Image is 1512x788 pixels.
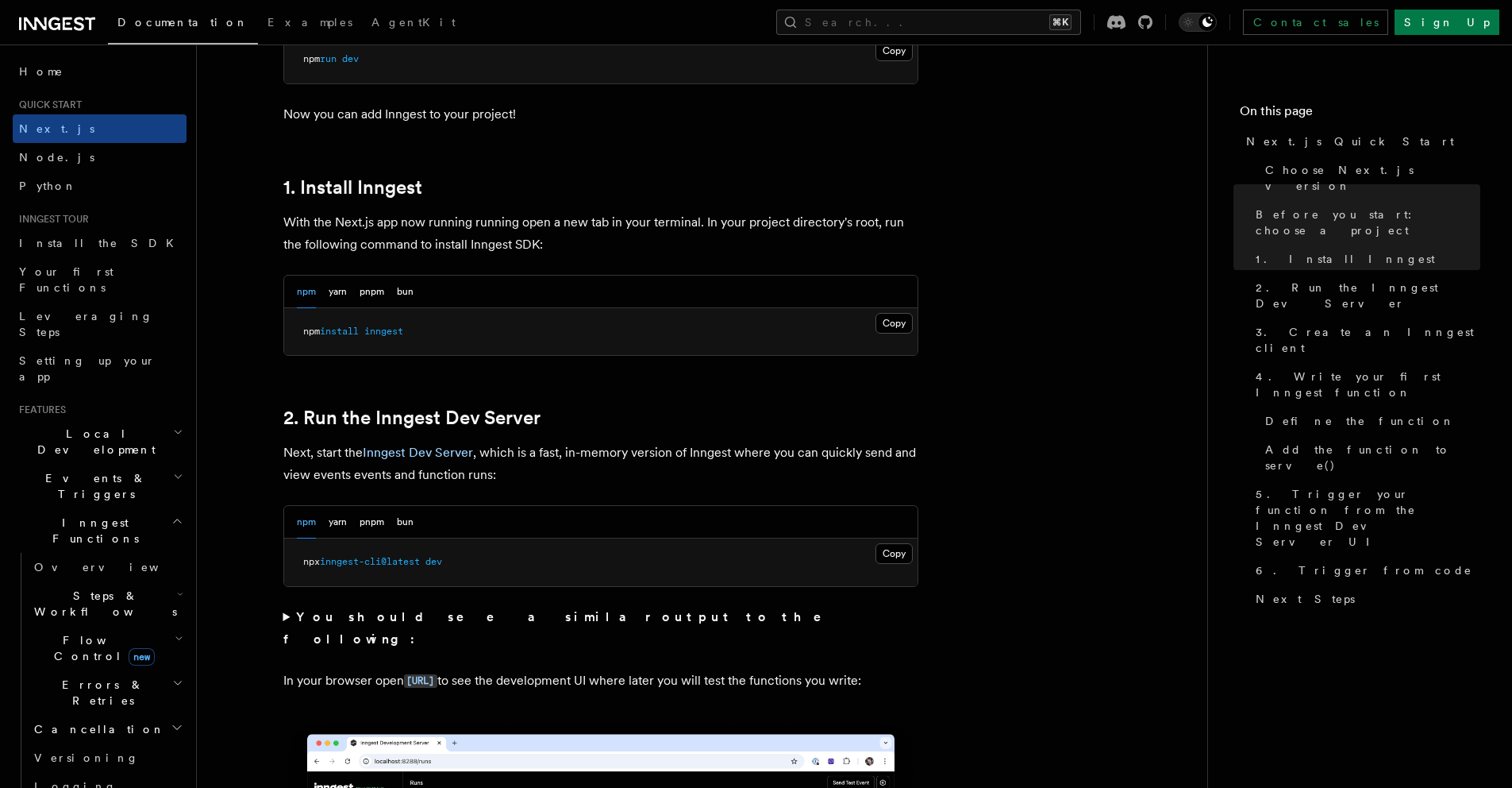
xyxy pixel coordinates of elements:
[404,673,437,688] a: [URL]
[875,313,913,334] button: Copy
[28,677,172,709] span: Errors & Retries
[1249,245,1480,273] a: 1. Install Inngest
[1256,324,1480,356] span: 3. Create an Inngest client
[13,229,187,257] a: Install the SDK
[13,172,187,200] a: Python
[320,556,420,567] span: inngest-cli@latest
[28,626,187,670] button: Flow Controlnew
[1249,318,1480,362] a: 3. Create an Inngest client
[13,98,82,111] span: Quick start
[283,442,918,486] p: Next, start the , which is a fast, in-memory version of Inngest where you can quickly send and vi...
[28,588,177,620] span: Steps & Workflows
[1179,13,1217,32] button: Toggle dark mode
[397,276,414,308] button: bun
[1256,591,1355,607] span: Next Steps
[875,543,913,564] button: Copy
[1049,14,1071,30] kbd: ⌘K
[371,16,456,29] span: AgentKit
[129,648,155,666] span: new
[1249,585,1480,613] a: Next Steps
[19,237,183,249] span: Install the SDK
[283,211,918,256] p: With the Next.js app now running running open a new tab in your terminal. In your project directo...
[283,176,422,199] a: 1. Install Inngest
[1259,407,1480,435] a: Define the function
[19,180,77,192] span: Python
[28,670,187,715] button: Errors & Retries
[283,609,844,647] strong: You should see a similar output to the following:
[258,5,362,43] a: Examples
[19,310,153,338] span: Leveraging Steps
[303,556,320,567] span: npx
[117,16,248,29] span: Documentation
[19,354,156,383] span: Setting up your app
[360,276,384,308] button: pnpm
[364,326,403,337] span: inngest
[363,445,473,460] a: Inngest Dev Server
[329,506,347,539] button: yarn
[1243,10,1388,35] a: Contact sales
[34,751,139,764] span: Versioning
[19,151,94,164] span: Node.js
[1259,156,1480,200] a: Choose Next.js version
[283,103,918,126] p: Now you can add Inngest to your project!
[28,744,187,772] a: Versioning
[1265,442,1480,473] span: Add the function to serve()
[1249,480,1480,556] a: 5. Trigger your function from the Inngest Dev Server UI
[1256,369,1480,400] span: 4. Write your first Inngest function
[28,721,165,737] span: Cancellation
[1240,102,1480,127] h4: On this page
[1249,556,1480,585] a: 6. Trigger from code
[19,265,113,294] span: Your first Functions
[297,276,316,308] button: npm
[1249,200,1480,245] a: Before you start: choose a project
[19,122,94,135] span: Next.js
[13,508,187,553] button: Inngest Functions
[13,346,187,391] a: Setting up your app
[1240,127,1480,156] a: Next.js Quick Start
[875,41,913,61] button: Copy
[360,506,384,539] button: pnpm
[13,419,187,464] button: Local Development
[28,715,187,744] button: Cancellation
[28,581,187,626] button: Steps & Workflows
[13,213,89,226] span: Inngest tour
[320,53,337,64] span: run
[425,556,442,567] span: dev
[13,114,187,143] a: Next.js
[13,515,171,547] span: Inngest Functions
[13,57,187,86] a: Home
[13,143,187,172] a: Node.js
[28,553,187,581] a: Overview
[1249,273,1480,318] a: 2. Run the Inngest Dev Server
[1256,280,1480,311] span: 2. Run the Inngest Dev Server
[342,53,359,64] span: dev
[13,404,66,416] span: Features
[1395,10,1499,35] a: Sign Up
[329,276,347,308] button: yarn
[13,464,187,508] button: Events & Triggers
[1256,251,1435,267] span: 1. Install Inngest
[297,506,316,539] button: npm
[1246,133,1454,149] span: Next.js Quick Start
[283,407,541,429] a: 2. Run the Inngest Dev Server
[13,470,173,502] span: Events & Triggers
[19,64,63,79] span: Home
[1256,486,1480,550] span: 5. Trigger your function from the Inngest Dev Server UI
[1256,562,1472,578] span: 6. Trigger from code
[34,561,198,574] span: Overview
[13,257,187,302] a: Your first Functions
[362,5,465,43] a: AgentKit
[1265,413,1455,429] span: Define the function
[303,53,320,64] span: npm
[397,506,414,539] button: bun
[28,632,175,664] span: Flow Control
[267,16,352,29] span: Examples
[283,670,918,693] p: In your browser open to see the development UI where later you will test the functions you write:
[1265,162,1480,194] span: Choose Next.js version
[13,426,173,458] span: Local Development
[404,674,437,688] code: [URL]
[320,326,359,337] span: install
[283,606,918,651] summary: You should see a similar output to the following:
[1259,435,1480,480] a: Add the function to serve()
[108,5,258,44] a: Documentation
